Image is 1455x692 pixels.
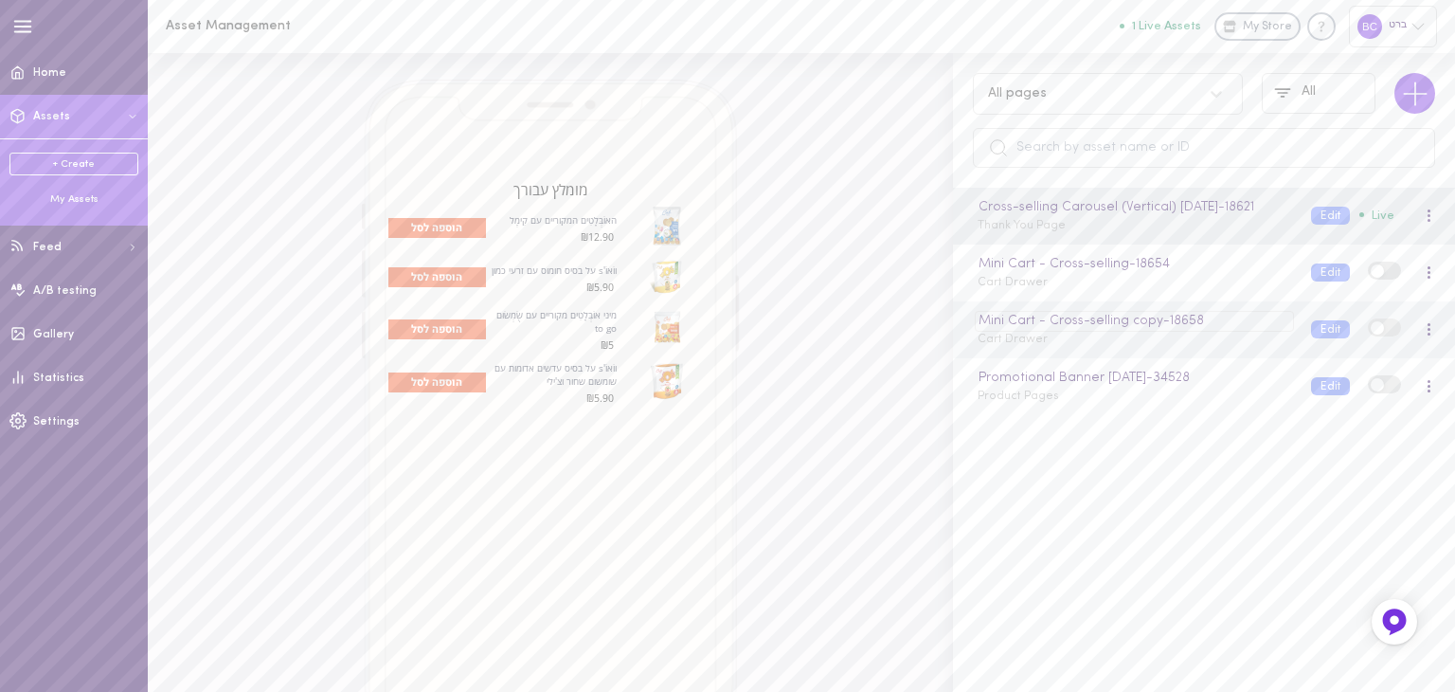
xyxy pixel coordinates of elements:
[388,183,714,197] h2: מומלץ עבורך
[1120,20,1201,32] button: 1 Live Assets
[594,281,614,294] span: 5.90
[486,309,617,336] h3: מיני אוֹבְּלָטִים מקוריים עם שֻׂמְשׂוּם to go
[586,281,617,294] span: ‏ ‏₪
[33,329,74,340] span: Gallery
[388,319,486,339] span: הוספה לסל
[1311,377,1350,395] button: Edit
[1307,12,1336,41] div: Knowledge center
[978,277,1048,288] span: Cart Drawer
[1311,320,1350,338] button: Edit
[33,373,84,384] span: Statistics
[1359,209,1394,222] span: Live
[978,220,1066,231] span: Thank You Page
[388,267,486,287] span: הוספה לסל
[1380,608,1409,636] img: Feedback Button
[588,230,614,244] span: 12.90
[978,334,1048,345] span: Cart Drawer
[1214,12,1301,41] a: My Store
[1349,6,1437,46] div: ברט
[486,264,617,278] h3: ווֹאוֹ's על בסיס חומוס עם זרעי כמון
[33,67,66,79] span: Home
[581,230,617,244] span: ‏ ‏₪
[975,368,1293,389] div: Promotional Banner [DATE] - 34528
[975,197,1293,218] div: Cross-selling Carousel (Vertical) [DATE] - 18621
[33,111,70,122] span: Assets
[33,416,80,428] span: Settings
[1120,20,1214,33] a: 1 Live Assets
[978,391,1059,402] span: Product Pages
[586,392,617,405] span: ‏ ‏₪
[1311,207,1350,225] button: Edit
[9,153,138,175] a: + Create
[975,311,1293,332] div: Mini Cart - Cross-selling copy - 18658
[486,214,617,228] h3: האוֹבְּלָטִים המקוריים עם קִימֶל
[33,242,62,253] span: Feed
[608,338,614,352] span: 5
[388,373,486,392] span: הוספה לסל
[33,285,97,297] span: A/B testing
[1262,73,1375,114] button: All
[486,362,617,389] h3: ווֹאוֹ's על בסיס עדשים אדומות עם שומשום שחור וצ'ילי
[166,19,478,33] h1: Asset Management
[1311,264,1350,282] button: Edit
[9,192,138,207] div: My Assets
[973,128,1435,168] input: Search by asset name or ID
[988,87,1047,100] div: All pages
[601,338,617,352] span: ‏ ‏₪
[594,392,614,405] span: 5.90
[1243,19,1292,36] span: My Store
[975,254,1293,275] div: Mini Cart - Cross-selling - 18654
[388,218,486,238] span: הוספה לסל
